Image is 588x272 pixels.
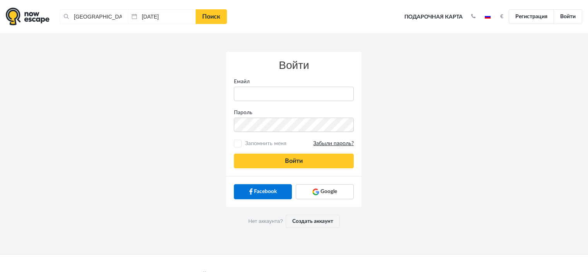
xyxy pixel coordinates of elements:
[296,184,354,199] a: Google
[402,9,465,26] a: Подарочная карта
[234,184,292,199] a: Facebook
[496,13,507,21] button: €
[228,109,360,116] label: Пароль
[554,9,582,24] a: Войти
[500,14,503,19] strong: €
[509,9,554,24] a: Регистрация
[485,15,491,19] img: ru.jpg
[286,215,340,228] a: Создать аккаунт
[313,140,354,147] a: Забыли пароль?
[226,207,361,236] div: Нет аккаунта?
[196,9,227,24] a: Поиск
[60,9,128,24] input: Город или название квеста
[128,9,196,24] input: Дата
[228,78,360,86] label: Емайл
[6,7,49,26] img: logo
[254,188,277,195] span: Facebook
[320,188,337,195] span: Google
[235,141,240,146] input: Запомнить меняЗабыли пароль?
[234,154,354,168] button: Войти
[234,60,354,72] h3: Войти
[243,140,354,147] span: Запомнить меня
